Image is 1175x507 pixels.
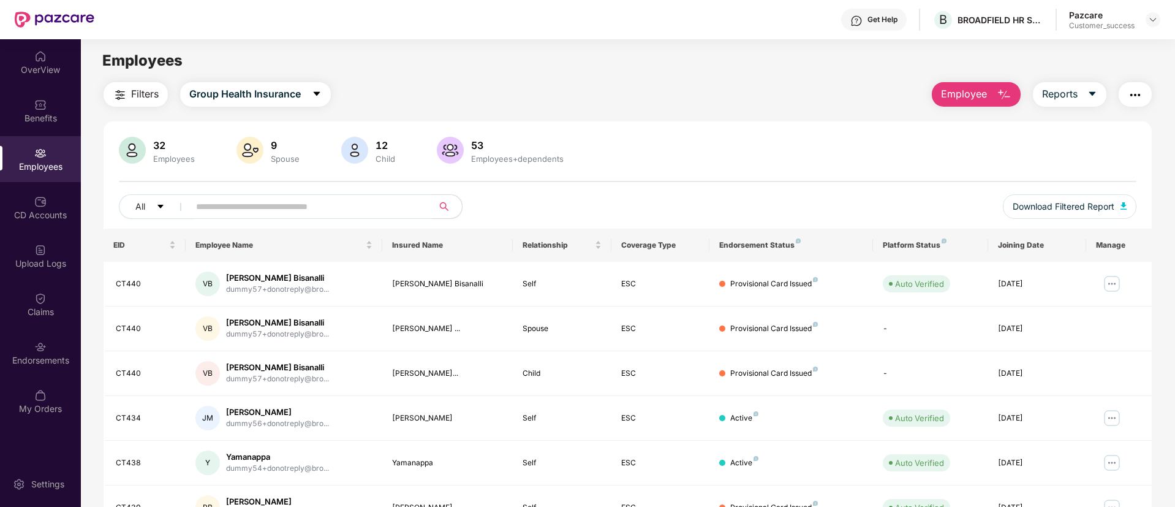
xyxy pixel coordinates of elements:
img: svg+xml;base64,PHN2ZyB4bWxucz0iaHR0cDovL3d3dy53My5vcmcvMjAwMC9zdmciIHhtbG5zOnhsaW5rPSJodHRwOi8vd3... [437,137,464,164]
div: Spouse [268,154,302,164]
div: [DATE] [998,457,1076,469]
span: caret-down [1087,89,1097,100]
div: CT440 [116,323,176,335]
span: Reports [1042,86,1078,102]
img: svg+xml;base64,PHN2ZyBpZD0iVXBsb2FkX0xvZ3MiIGRhdGEtbmFtZT0iVXBsb2FkIExvZ3MiIHhtbG5zPSJodHRwOi8vd3... [34,244,47,256]
div: [PERSON_NAME] ... [392,323,504,335]
img: svg+xml;base64,PHN2ZyB4bWxucz0iaHR0cDovL3d3dy53My5vcmcvMjAwMC9zdmciIHdpZHRoPSI4IiBoZWlnaHQ9IjgiIH... [813,501,818,506]
img: svg+xml;base64,PHN2ZyBpZD0iSG9tZSIgeG1sbnM9Imh0dHA6Ly93d3cudzMub3JnLzIwMDAvc3ZnIiB3aWR0aD0iMjAiIG... [34,50,47,63]
img: svg+xml;base64,PHN2ZyB4bWxucz0iaHR0cDovL3d3dy53My5vcmcvMjAwMC9zdmciIHdpZHRoPSI4IiBoZWlnaHQ9IjgiIH... [796,238,801,243]
span: Employees [102,51,183,69]
span: search [432,202,456,212]
button: search [432,194,463,219]
div: VB [195,361,220,386]
th: Coverage Type [611,229,709,262]
div: Active [730,413,758,424]
div: [DATE] [998,323,1076,335]
div: Auto Verified [895,412,944,424]
div: dummy57+donotreply@bro... [226,373,329,385]
div: Child [373,154,398,164]
img: svg+xml;base64,PHN2ZyB4bWxucz0iaHR0cDovL3d3dy53My5vcmcvMjAwMC9zdmciIHdpZHRoPSI4IiBoZWlnaHQ9IjgiIH... [813,367,818,372]
div: 32 [151,139,197,151]
img: manageButton [1102,408,1122,428]
span: EID [113,240,167,250]
div: Yamanappa [226,451,329,463]
img: svg+xml;base64,PHN2ZyB4bWxucz0iaHR0cDovL3d3dy53My5vcmcvMjAwMC9zdmciIHdpZHRoPSIyNCIgaGVpZ2h0PSIyNC... [113,88,127,102]
div: Self [523,413,601,424]
div: Auto Verified [895,278,944,290]
div: CT434 [116,413,176,424]
div: CT440 [116,368,176,379]
button: Filters [104,82,168,107]
img: svg+xml;base64,PHN2ZyB4bWxucz0iaHR0cDovL3d3dy53My5vcmcvMjAwMC9zdmciIHhtbG5zOnhsaW5rPSJodHRwOi8vd3... [341,137,368,164]
img: svg+xml;base64,PHN2ZyBpZD0iQmVuZWZpdHMiIHhtbG5zPSJodHRwOi8vd3d3LnczLm9yZy8yMDAwL3N2ZyIgd2lkdGg9Ij... [34,99,47,111]
div: Customer_success [1069,21,1135,31]
div: Get Help [867,15,897,25]
span: Filters [131,86,159,102]
span: Download Filtered Report [1013,200,1114,213]
img: svg+xml;base64,PHN2ZyBpZD0iSGVscC0zMngzMiIgeG1sbnM9Imh0dHA6Ly93d3cudzMub3JnLzIwMDAvc3ZnIiB3aWR0aD... [850,15,863,27]
div: [PERSON_NAME] Bisanalli [226,362,329,373]
div: Active [730,457,758,469]
div: Y [195,451,220,475]
div: Provisional Card Issued [730,323,818,335]
div: Endorsement Status [719,240,863,250]
span: caret-down [156,202,165,212]
th: Insured Name [382,229,513,262]
div: Self [523,278,601,290]
button: Allcaret-down [119,194,194,219]
img: svg+xml;base64,PHN2ZyB4bWxucz0iaHR0cDovL3d3dy53My5vcmcvMjAwMC9zdmciIHdpZHRoPSI4IiBoZWlnaHQ9IjgiIH... [942,238,946,243]
div: ESC [621,323,700,335]
div: Child [523,368,601,379]
div: [PERSON_NAME] [392,413,504,424]
div: 12 [373,139,398,151]
div: Yamanappa [392,457,504,469]
div: [DATE] [998,278,1076,290]
div: dummy57+donotreply@bro... [226,284,329,295]
div: Pazcare [1069,9,1135,21]
div: 53 [469,139,566,151]
td: - [873,307,988,351]
button: Reportscaret-down [1033,82,1106,107]
div: VB [195,272,220,296]
th: Manage [1086,229,1152,262]
div: Employees [151,154,197,164]
img: svg+xml;base64,PHN2ZyB4bWxucz0iaHR0cDovL3d3dy53My5vcmcvMjAwMC9zdmciIHhtbG5zOnhsaW5rPSJodHRwOi8vd3... [236,137,263,164]
th: EID [104,229,186,262]
div: [PERSON_NAME] Bisanalli [392,278,504,290]
img: svg+xml;base64,PHN2ZyB4bWxucz0iaHR0cDovL3d3dy53My5vcmcvMjAwMC9zdmciIHdpZHRoPSI4IiBoZWlnaHQ9IjgiIH... [754,411,758,416]
div: Auto Verified [895,457,944,469]
div: Spouse [523,323,601,335]
div: Platform Status [883,240,978,250]
div: dummy54+donotreply@bro... [226,463,329,475]
img: New Pazcare Logo [15,12,94,28]
div: ESC [621,368,700,379]
img: svg+xml;base64,PHN2ZyBpZD0iQ2xhaW0iIHhtbG5zPSJodHRwOi8vd3d3LnczLm9yZy8yMDAwL3N2ZyIgd2lkdGg9IjIwIi... [34,292,47,305]
img: svg+xml;base64,PHN2ZyBpZD0iRHJvcGRvd24tMzJ4MzIiIHhtbG5zPSJodHRwOi8vd3d3LnczLm9yZy8yMDAwL3N2ZyIgd2... [1148,15,1158,25]
button: Employee [932,82,1021,107]
div: [PERSON_NAME] Bisanalli [226,317,329,329]
div: dummy56+donotreply@bro... [226,418,329,430]
span: Relationship [523,240,592,250]
img: svg+xml;base64,PHN2ZyB4bWxucz0iaHR0cDovL3d3dy53My5vcmcvMjAwMC9zdmciIHdpZHRoPSI4IiBoZWlnaHQ9IjgiIH... [754,456,758,461]
div: Employees+dependents [469,154,566,164]
div: CT438 [116,457,176,469]
div: ESC [621,413,700,424]
img: svg+xml;base64,PHN2ZyBpZD0iRW1wbG95ZWVzIiB4bWxucz0iaHR0cDovL3d3dy53My5vcmcvMjAwMC9zdmciIHdpZHRoPS... [34,147,47,159]
div: Self [523,457,601,469]
div: BROADFIELD HR SOLUTIONS PRIVATE LIMITED [958,14,1043,26]
img: svg+xml;base64,PHN2ZyB4bWxucz0iaHR0cDovL3d3dy53My5vcmcvMjAwMC9zdmciIHdpZHRoPSI4IiBoZWlnaHQ9IjgiIH... [813,277,818,282]
div: [PERSON_NAME]... [392,368,504,379]
th: Employee Name [186,229,382,262]
div: Provisional Card Issued [730,368,818,379]
img: manageButton [1102,453,1122,473]
div: [PERSON_NAME] Bisanalli [226,272,329,284]
button: Group Health Insurancecaret-down [180,82,331,107]
th: Relationship [513,229,611,262]
img: svg+xml;base64,PHN2ZyBpZD0iTXlfT3JkZXJzIiBkYXRhLW5hbWU9Ik15IE9yZGVycyIgeG1sbnM9Imh0dHA6Ly93d3cudz... [34,389,47,402]
div: ESC [621,278,700,290]
img: svg+xml;base64,PHN2ZyB4bWxucz0iaHR0cDovL3d3dy53My5vcmcvMjAwMC9zdmciIHhtbG5zOnhsaW5rPSJodHRwOi8vd3... [119,137,146,164]
div: CT440 [116,278,176,290]
span: All [135,200,145,213]
img: svg+xml;base64,PHN2ZyB4bWxucz0iaHR0cDovL3d3dy53My5vcmcvMjAwMC9zdmciIHdpZHRoPSI4IiBoZWlnaHQ9IjgiIH... [813,322,818,327]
